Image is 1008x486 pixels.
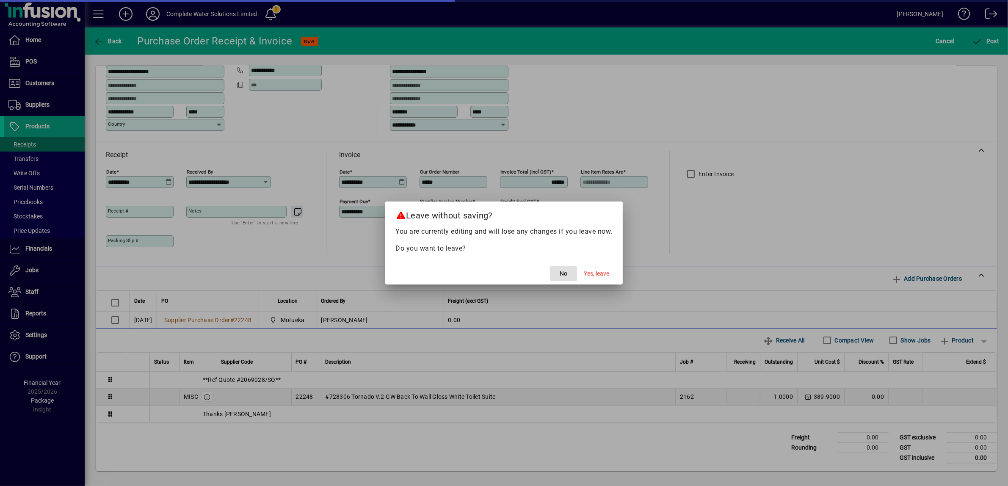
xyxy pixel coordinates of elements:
[560,269,567,278] span: No
[550,266,577,281] button: No
[395,226,613,237] p: You are currently editing and will lose any changes if you leave now.
[385,202,623,226] h2: Leave without saving?
[395,243,613,254] p: Do you want to leave?
[584,269,609,278] span: Yes, leave
[580,266,613,281] button: Yes, leave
